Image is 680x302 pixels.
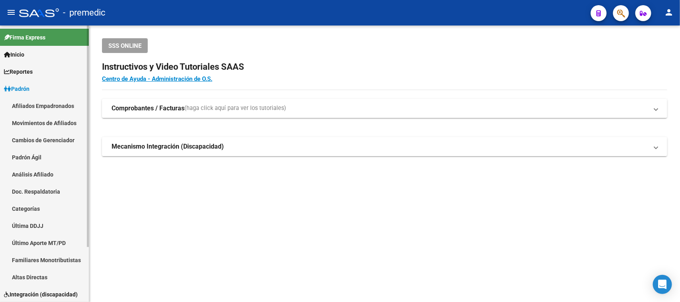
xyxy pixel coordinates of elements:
[102,38,148,53] button: SSS ONLINE
[4,33,45,42] span: Firma Express
[63,4,106,22] span: - premedic
[4,290,78,299] span: Integración (discapacidad)
[108,42,141,49] span: SSS ONLINE
[184,104,286,113] span: (haga click aquí para ver los tutoriales)
[102,59,667,75] h2: Instructivos y Video Tutoriales SAAS
[6,8,16,17] mat-icon: menu
[112,104,184,113] strong: Comprobantes / Facturas
[653,275,672,294] div: Open Intercom Messenger
[102,137,667,156] mat-expansion-panel-header: Mecanismo Integración (Discapacidad)
[4,84,29,93] span: Padrón
[112,142,224,151] strong: Mecanismo Integración (Discapacidad)
[102,75,212,82] a: Centro de Ayuda - Administración de O.S.
[102,99,667,118] mat-expansion-panel-header: Comprobantes / Facturas(haga click aquí para ver los tutoriales)
[664,8,674,17] mat-icon: person
[4,50,24,59] span: Inicio
[4,67,33,76] span: Reportes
